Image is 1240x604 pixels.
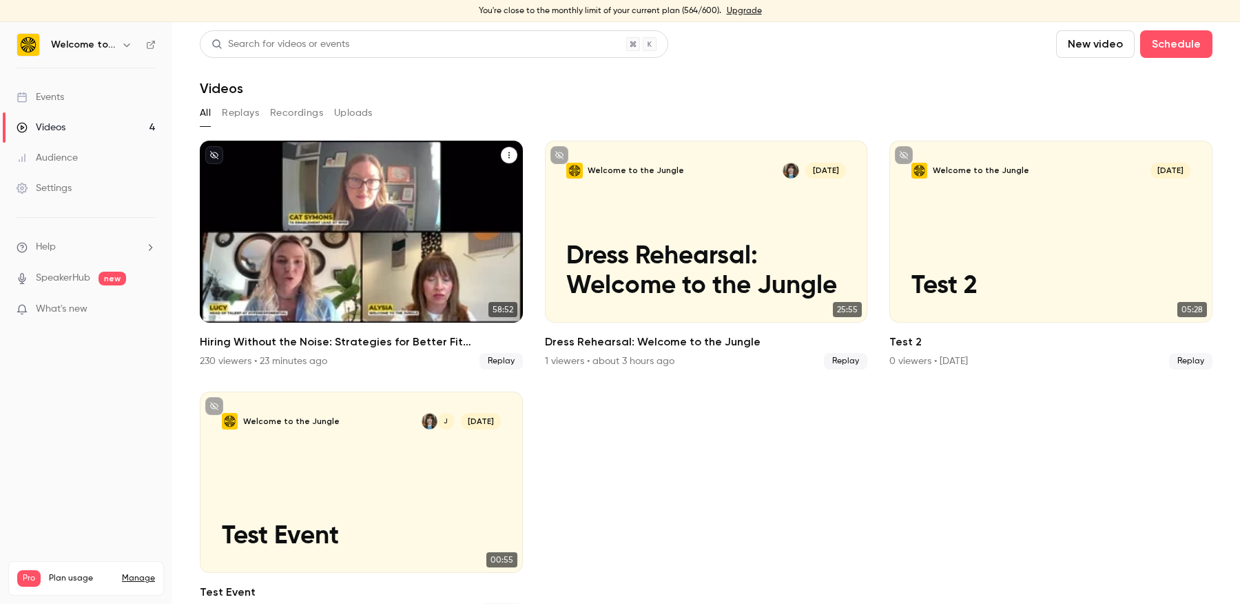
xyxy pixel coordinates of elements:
[566,163,582,179] img: Dress Rehearsal: Welcome to the Jungle
[205,397,223,415] button: unpublished
[566,242,845,301] p: Dress Rehearsal: Welcome to the Jungle
[17,90,64,104] div: Events
[588,165,684,176] p: Welcome to the Jungle
[36,271,90,285] a: SpeakerHub
[17,151,78,165] div: Audience
[889,141,1212,370] li: Test 2
[911,163,927,179] img: Test 2
[486,552,517,567] span: 00:55
[17,121,65,134] div: Videos
[783,163,798,179] img: Alysia Wanczyk
[17,34,39,56] img: Welcome to the Jungle
[889,354,968,368] div: 0 viewers • [DATE]
[222,522,501,551] p: Test Event
[889,141,1212,370] a: Test 2Welcome to the Jungle[DATE]Test 205:28Test 20 viewers • [DATE]Replay
[479,353,523,370] span: Replay
[1140,30,1212,58] button: Schedule
[727,6,762,17] a: Upgrade
[200,30,1212,596] section: Videos
[200,141,523,370] a: 58:52Hiring Without the Noise: Strategies for Better Fit Candidates230 viewers • 23 minutes agoRe...
[933,165,1029,176] p: Welcome to the Jungle
[36,240,56,254] span: Help
[545,141,868,370] li: Dress Rehearsal: Welcome to the Jungle
[200,102,211,124] button: All
[49,573,114,584] span: Plan usage
[200,584,523,601] h2: Test Event
[461,413,501,429] span: [DATE]
[51,38,116,52] h6: Welcome to the Jungle
[1177,302,1207,317] span: 05:28
[17,240,156,254] li: help-dropdown-opener
[205,146,223,164] button: unpublished
[139,303,156,316] iframe: Noticeable Trigger
[200,80,243,97] h1: Videos
[805,163,845,179] span: [DATE]
[824,353,867,370] span: Replay
[833,302,862,317] span: 25:55
[36,302,87,316] span: What's new
[1150,163,1190,179] span: [DATE]
[200,354,327,368] div: 230 viewers • 23 minutes ago
[437,412,455,430] div: J
[545,334,868,350] h2: Dress Rehearsal: Welcome to the Jungle
[545,141,868,370] a: Dress Rehearsal: Welcome to the JungleWelcome to the JungleAlysia Wanczyk[DATE]Dress Rehearsal: W...
[17,570,41,587] span: Pro
[200,334,523,350] h2: Hiring Without the Noise: Strategies for Better Fit Candidates
[889,334,1212,350] h2: Test 2
[222,413,238,429] img: Test Event
[895,146,913,164] button: unpublished
[222,102,259,124] button: Replays
[1169,353,1212,370] span: Replay
[243,416,340,427] p: Welcome to the Jungle
[334,102,373,124] button: Uploads
[211,37,349,52] div: Search for videos or events
[422,413,437,429] img: Alysia Wanczyk
[270,102,323,124] button: Recordings
[200,141,523,370] li: Hiring Without the Noise: Strategies for Better Fit Candidates
[122,573,155,584] a: Manage
[545,354,674,368] div: 1 viewers • about 3 hours ago
[911,272,1190,301] p: Test 2
[1056,30,1135,58] button: New video
[99,272,126,285] span: new
[17,181,72,195] div: Settings
[488,302,517,317] span: 58:52
[550,146,568,164] button: unpublished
